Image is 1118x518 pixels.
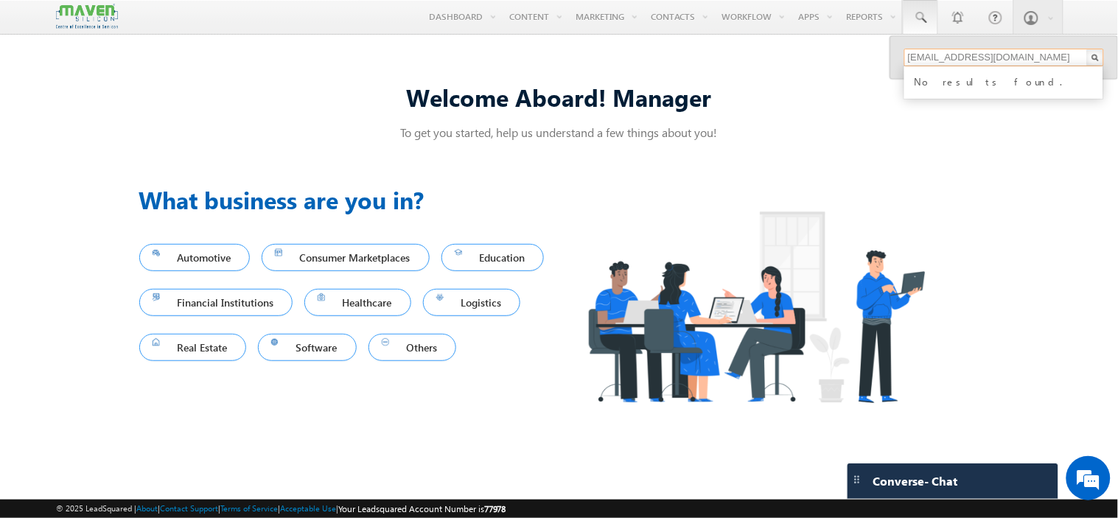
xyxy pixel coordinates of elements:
[153,248,237,267] span: Automotive
[160,503,218,513] a: Contact Support
[873,475,958,488] span: Converse - Chat
[56,4,118,29] img: Custom Logo
[484,503,506,514] span: 77978
[382,337,444,357] span: Others
[338,503,506,514] span: Your Leadsquared Account Number is
[851,474,863,486] img: carter-drag
[271,337,343,357] span: Software
[139,182,559,217] h3: What business are you in?
[280,503,336,513] a: Acceptable Use
[220,503,278,513] a: Terms of Service
[275,248,416,267] span: Consumer Marketplaces
[56,502,506,516] span: © 2025 LeadSquared | | | | |
[136,503,158,513] a: About
[139,125,979,140] p: To get you started, help us understand a few things about you!
[436,293,508,312] span: Logistics
[455,248,531,267] span: Education
[153,293,280,312] span: Financial Institutions
[153,337,234,357] span: Real Estate
[318,293,398,312] span: Healthcare
[559,182,953,432] img: Industry.png
[139,81,979,113] div: Welcome Aboard! Manager
[912,71,1109,90] div: No results found.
